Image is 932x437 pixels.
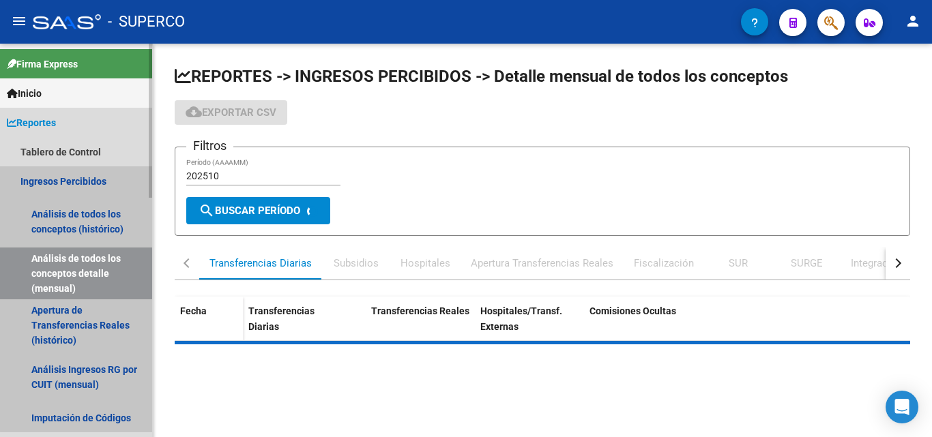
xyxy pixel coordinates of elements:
[186,197,330,224] button: Buscar Período
[729,256,748,271] div: SUR
[366,297,475,354] datatable-header-cell: Transferencias Reales
[209,256,312,271] div: Transferencias Diarias
[243,297,352,354] datatable-header-cell: Transferencias Diarias
[905,13,921,29] mat-icon: person
[851,256,902,271] div: Integración
[186,104,202,120] mat-icon: cloud_download
[334,256,379,271] div: Subsidios
[475,297,584,354] datatable-header-cell: Hospitales/Transf. Externas
[7,86,42,101] span: Inicio
[7,57,78,72] span: Firma Express
[584,297,693,354] datatable-header-cell: Comisiones Ocultas
[175,100,287,125] button: Exportar CSV
[199,202,215,219] mat-icon: search
[589,305,676,316] span: Comisiones Ocultas
[175,297,243,354] datatable-header-cell: Fecha
[248,305,315,332] span: Transferencias Diarias
[634,256,694,271] div: Fiscalización
[175,67,788,86] span: REPORTES -> INGRESOS PERCIBIDOS -> Detalle mensual de todos los conceptos
[11,13,27,29] mat-icon: menu
[471,256,613,271] div: Apertura Transferencias Reales
[886,391,918,423] div: Open Intercom Messenger
[7,115,56,130] span: Reportes
[371,305,469,316] span: Transferencias Reales
[791,256,823,271] div: SURGE
[401,256,450,271] div: Hospitales
[186,106,276,119] span: Exportar CSV
[108,7,185,37] span: - SUPERCO
[180,305,207,316] span: Fecha
[480,305,562,332] span: Hospitales/Transf. Externas
[199,205,300,217] span: Buscar Período
[186,136,233,155] h3: Filtros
